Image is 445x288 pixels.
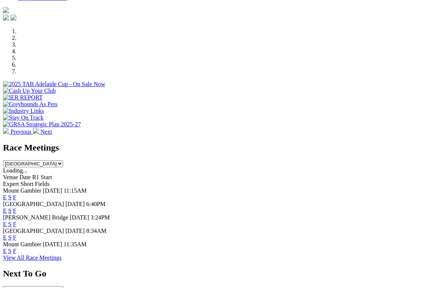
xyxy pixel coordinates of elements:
a: View All Race Meetings [3,254,62,261]
img: Greyhounds As Pets [3,101,58,108]
a: F [13,194,16,200]
span: Date [19,174,31,180]
span: Mount Gambier [3,187,41,194]
span: Next [40,129,52,135]
span: 3:24PM [90,214,110,221]
a: Next [33,129,52,135]
span: [GEOGRAPHIC_DATA] [3,228,64,234]
img: Stay On Track [3,114,43,121]
img: chevron-right-pager-white.svg [33,128,39,134]
a: Previous [3,129,33,135]
span: [GEOGRAPHIC_DATA] [3,201,64,207]
a: S [8,194,12,200]
a: E [3,234,7,241]
span: Previous [10,129,31,135]
a: E [3,194,7,200]
span: Loading... [3,167,27,174]
img: logo-grsa-white.png [3,7,9,13]
a: S [8,221,12,227]
img: twitter.svg [10,15,16,20]
span: [PERSON_NAME] Bridge [3,214,68,221]
a: F [13,248,16,254]
span: Fields [35,181,49,187]
span: [DATE] [65,228,85,234]
img: chevron-left-pager-white.svg [3,128,9,134]
img: facebook.svg [3,15,9,20]
a: E [3,248,7,254]
h2: Race Meetings [3,143,442,153]
img: 2025 TAB Adelaide Cup - On Sale Now [3,81,105,88]
span: 11:15AM [64,187,87,194]
span: 11:35AM [64,241,87,247]
img: Industry Links [3,108,44,114]
span: 6:40PM [86,201,106,207]
h2: Next To Go [3,269,442,279]
img: IER REPORT [3,94,43,101]
span: Venue [3,174,18,180]
img: GRSA Strategic Plan 2025-27 [3,121,81,128]
a: F [13,234,16,241]
span: [DATE] [43,241,62,247]
a: F [13,208,16,214]
span: R1 Start [32,174,52,180]
a: S [8,208,12,214]
a: F [13,221,16,227]
span: Expert [3,181,19,187]
span: [DATE] [65,201,85,207]
span: Mount Gambier [3,241,41,247]
span: [DATE] [43,187,62,194]
a: E [3,208,7,214]
a: E [3,221,7,227]
img: Cash Up Your Club [3,88,56,94]
span: 8:34AM [86,228,106,234]
span: [DATE] [70,214,89,221]
span: Short [21,181,34,187]
a: S [8,248,12,254]
a: S [8,234,12,241]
